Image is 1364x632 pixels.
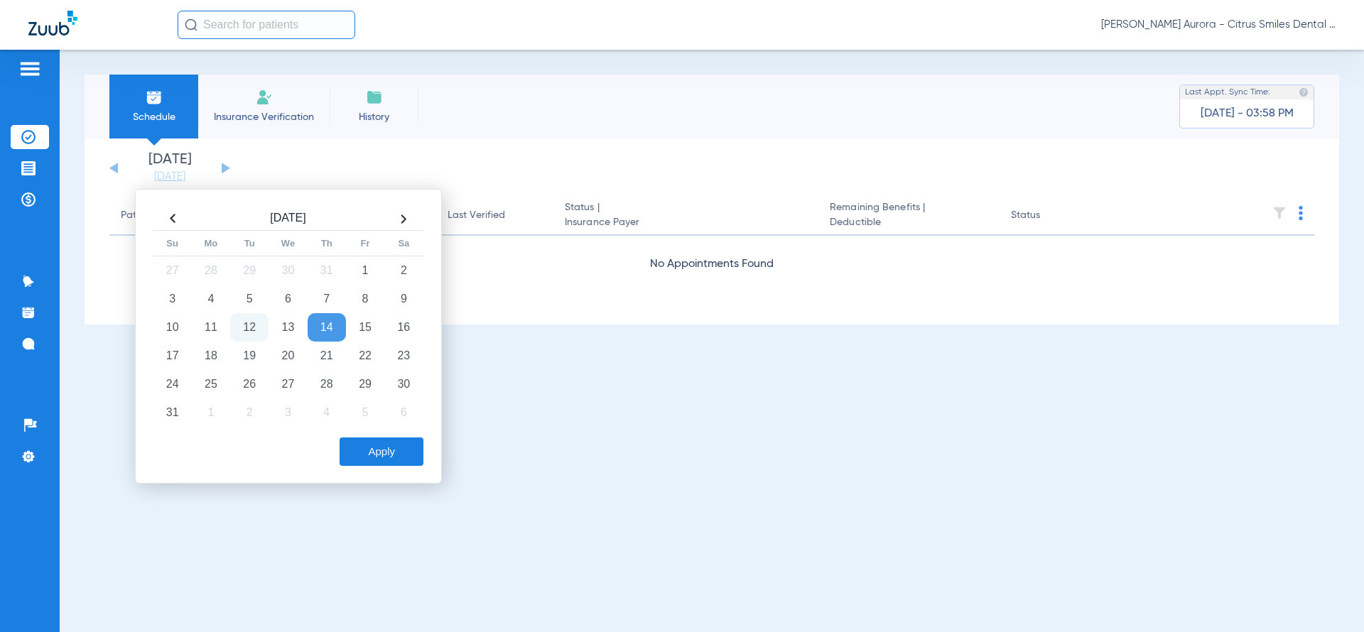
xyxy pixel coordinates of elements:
[448,208,542,223] div: Last Verified
[146,89,163,106] img: Schedule
[121,208,183,223] div: Patient Name
[553,196,818,236] th: Status |
[340,110,408,124] span: History
[209,110,319,124] span: Insurance Verification
[340,437,423,466] button: Apply
[120,110,188,124] span: Schedule
[185,18,197,31] img: Search Icon
[1185,85,1270,99] span: Last Appt. Sync Time:
[28,11,77,36] img: Zuub Logo
[366,89,383,106] img: History
[1000,196,1095,236] th: Status
[256,89,273,106] img: Manual Insurance Verification
[1201,107,1294,121] span: [DATE] - 03:58 PM
[127,153,212,184] li: [DATE]
[109,256,1314,273] div: No Appointments Found
[1299,87,1309,97] img: last sync help info
[818,196,999,236] th: Remaining Benefits |
[192,207,384,231] th: [DATE]
[1272,206,1287,220] img: filter.svg
[1293,564,1364,632] iframe: Chat Widget
[830,215,987,230] span: Deductible
[1101,18,1336,32] span: [PERSON_NAME] Aurora - Citrus Smiles Dental Studio
[121,208,240,223] div: Patient Name
[178,11,355,39] input: Search for patients
[127,170,212,184] a: [DATE]
[18,60,41,77] img: hamburger-icon
[1299,206,1303,220] img: group-dot-blue.svg
[565,215,807,230] span: Insurance Payer
[448,208,505,223] div: Last Verified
